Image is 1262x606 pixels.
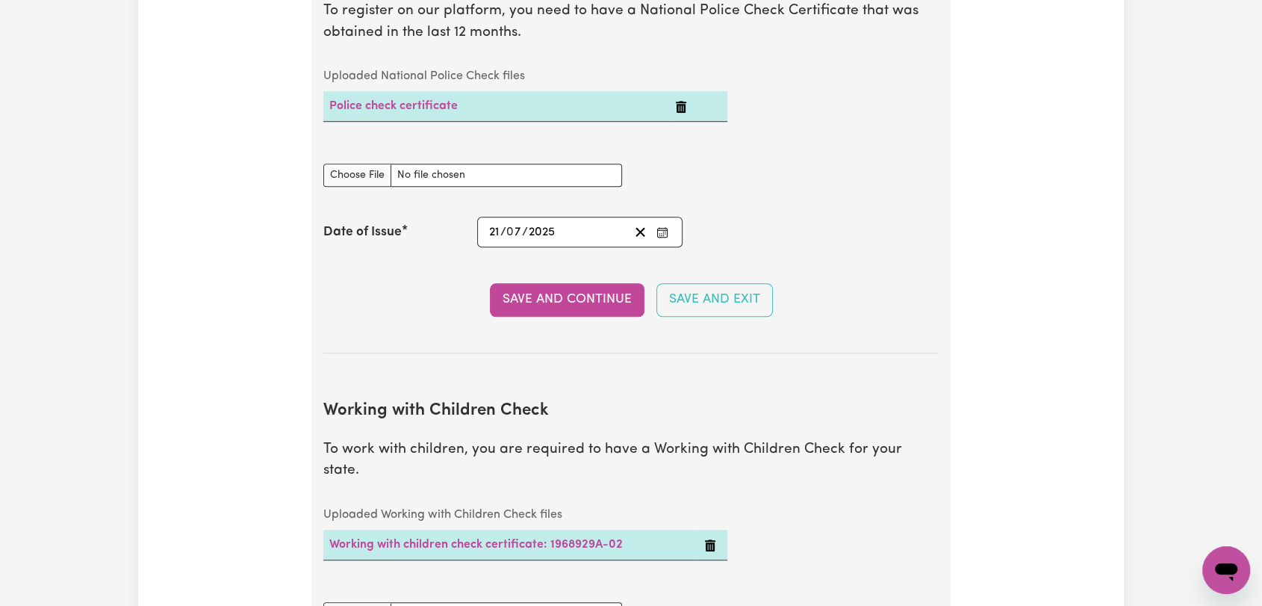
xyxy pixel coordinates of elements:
p: To register on our platform, you need to have a National Police Check Certificate that was obtain... [323,1,939,44]
caption: Uploaded Working with Children Check files [323,500,727,530]
button: Save and Exit [656,283,773,316]
p: To work with children, you are required to have a Working with Children Check for your state. [323,439,939,483]
caption: Uploaded National Police Check files [323,61,727,91]
button: Clear date [629,222,652,242]
iframe: Button to launch messaging window [1202,546,1250,594]
button: Delete Working with children check certificate: 1968929A-02 [704,536,716,554]
input: -- [507,222,522,242]
label: Date of Issue [323,223,402,242]
a: Police check certificate [329,100,458,112]
a: Working with children check certificate: 1968929A-02 [329,539,623,551]
span: / [500,226,506,239]
button: Save and Continue [490,283,644,316]
button: Enter the Date of Issue of your National Police Check [652,222,673,242]
button: Delete Police check certificate [675,97,687,115]
span: 0 [506,226,514,238]
h2: Working with Children Check [323,401,939,421]
span: / [522,226,528,239]
input: -- [488,222,500,242]
input: ---- [528,222,556,242]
